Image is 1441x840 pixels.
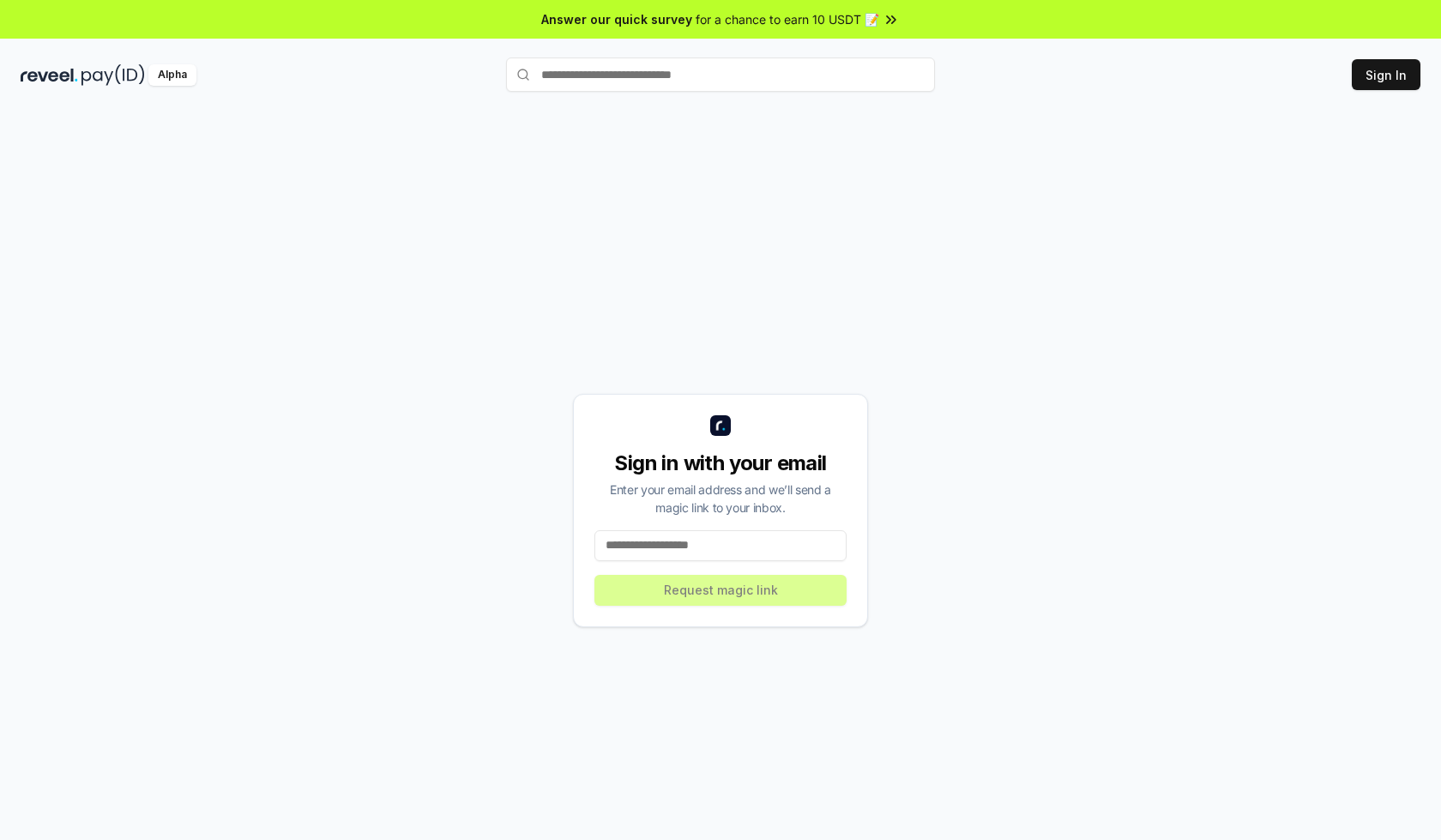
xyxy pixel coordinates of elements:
[1352,59,1420,90] button: Sign In
[148,64,196,86] div: Alpha
[696,10,879,28] span: for a chance to earn 10 USDT 📝
[710,415,731,436] img: logo_small
[81,64,145,86] img: pay_id
[21,64,78,86] img: reveel_dark
[594,480,847,517] div: Enter your email address and we’ll send a magic link to your inbox.
[541,10,692,28] span: Answer our quick survey
[594,450,847,477] div: Sign in with your email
